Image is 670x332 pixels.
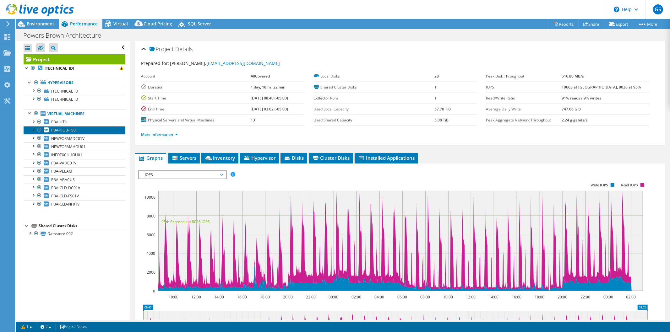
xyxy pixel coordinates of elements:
[141,73,251,79] label: Account
[251,84,286,90] b: 1 day, 18 hr, 22 min
[24,79,125,87] a: Hypervisors
[51,193,79,199] span: PBA-CLD-FS01V
[113,21,128,27] span: Virtual
[51,136,84,141] span: NEWFORMADC01V
[24,87,125,95] a: [TECHNICAL_ID]
[36,323,56,331] a: 2
[260,294,270,300] text: 18:00
[312,155,350,161] span: Cluster Disks
[486,106,562,112] label: Average Daily Write
[17,323,36,331] a: 1
[204,155,235,161] span: Inventory
[51,127,78,133] span: PBA-HOU-FS01
[306,294,316,300] text: 22:00
[358,155,415,161] span: Installed Applications
[24,110,125,118] a: Virtual Machines
[141,95,251,101] label: Start Time
[237,294,247,300] text: 16:00
[653,4,663,14] span: GS
[51,185,80,190] span: PBA-CLD-DC01V
[51,160,76,166] span: PBA-VADC01V
[24,200,125,208] a: PBA-CLD-NF01V
[144,21,172,27] span: Cloud Pricing
[142,171,223,179] span: IOPS
[147,270,155,275] text: 2000
[20,32,111,39] h1: Powers Brown Architecture
[24,95,125,103] a: [TECHNICAL_ID]
[314,117,434,123] label: Used Shared Capacity
[512,294,521,300] text: 16:00
[434,106,451,112] b: 57.70 TiB
[24,54,125,64] a: Project
[24,118,125,126] a: PBA-UTIL
[51,119,68,125] span: PBA-UTIL
[535,294,544,300] text: 18:00
[169,294,178,300] text: 10:00
[141,132,178,137] a: More Information
[138,155,163,161] span: Graphs
[24,167,125,175] a: PBA-VEEAM
[51,88,79,94] span: [TECHNICAL_ID]
[314,95,434,101] label: Collector Runs
[374,294,384,300] text: 04:00
[51,144,85,149] span: NEWFORMAHOU01
[549,19,579,29] a: Reports
[141,60,169,66] label: Prepared for:
[486,117,562,123] label: Peak Aggregate Network Throughput
[420,294,430,300] text: 08:00
[51,169,72,174] span: PBA-VEEAM
[55,323,91,331] a: Project Notes
[579,19,604,29] a: Share
[146,251,155,256] text: 4000
[24,159,125,167] a: PBA-VADC01V
[51,97,79,102] span: [TECHNICAL_ID]
[147,232,155,238] text: 6000
[489,294,498,300] text: 14:00
[603,294,613,300] text: 00:00
[243,155,276,161] span: Hypervisor
[51,201,79,207] span: PBA-CLD-NF01V
[24,175,125,184] a: PBA-ABACUS
[434,95,437,101] b: 1
[486,84,562,90] label: IOPS
[45,66,74,71] b: [TECHNICAL_ID]
[51,152,82,158] span: INFOEXCHHOU01
[24,151,125,159] a: INFOEXCHHOU01
[251,106,288,112] b: [DATE] 03:02 (-05:00)
[24,64,125,72] a: [TECHNICAL_ID]
[150,46,174,52] span: Project
[251,117,255,123] b: 13
[172,155,197,161] span: Servers
[27,21,54,27] span: Environment
[486,73,562,79] label: Peak Disk Throughput
[621,183,638,187] text: Read IOPS
[147,213,155,219] text: 8000
[207,60,280,66] a: [EMAIL_ADDRESS][DOMAIN_NAME]
[24,184,125,192] a: PBA-CLD-DC01V
[562,73,584,79] b: 616.80 MB/s
[141,106,251,112] label: End Time
[351,294,361,300] text: 02:00
[562,84,641,90] b: 10663 at [GEOGRAPHIC_DATA], 8038 at 95%
[314,84,434,90] label: Shared Cluster Disks
[283,294,293,300] text: 20:00
[397,294,407,300] text: 06:00
[604,19,633,29] a: Export
[633,19,662,29] a: More
[562,106,581,112] b: 747.06 GiB
[251,73,270,79] b: AllCovered
[284,155,304,161] span: Disks
[466,294,476,300] text: 12:00
[314,73,434,79] label: Local Disks
[161,219,210,224] text: 95th Percentile = 8038 IOPS
[51,177,75,182] span: PBA-ABACUS
[591,183,608,187] text: Write IOPS
[562,117,588,123] b: 2.24 gigabits/s
[434,73,439,79] b: 28
[214,294,224,300] text: 14:00
[153,288,155,294] text: 0
[141,84,251,90] label: Duration
[329,294,338,300] text: 00:00
[39,222,125,230] div: Shared Cluster Disks
[562,95,601,101] b: 91% reads / 9% writes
